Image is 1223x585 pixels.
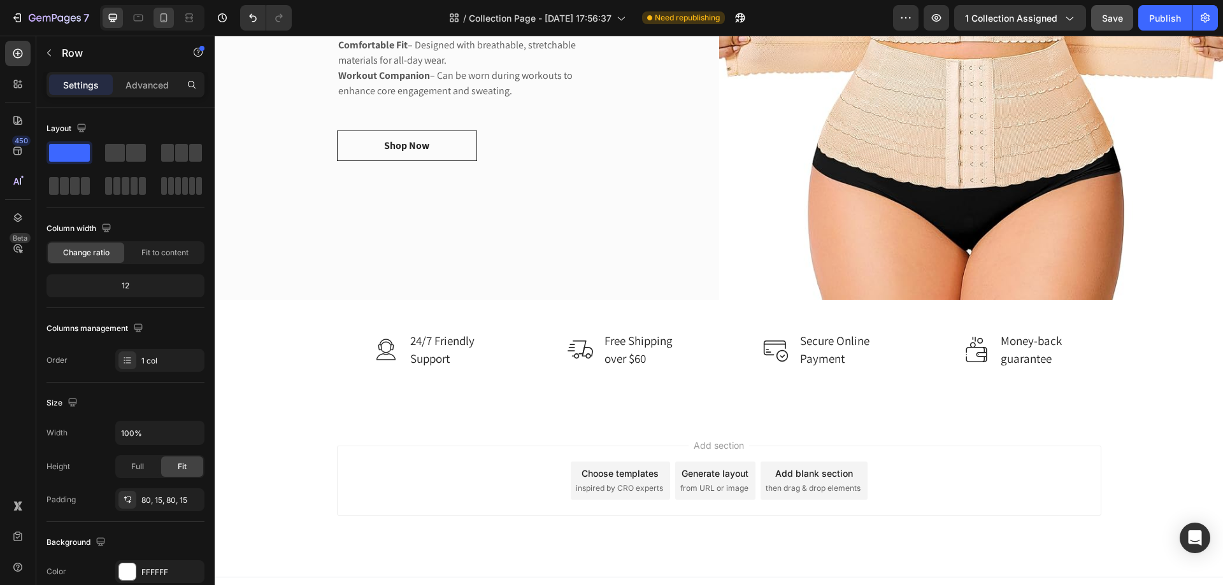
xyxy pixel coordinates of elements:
img: Alt Image [353,301,378,327]
p: Money-back [786,296,847,314]
div: Columns management [46,320,146,337]
p: 7 [83,10,89,25]
div: 450 [12,136,31,146]
span: Full [131,461,144,472]
iframe: Design area [215,36,1223,585]
div: Undo/Redo [240,5,292,31]
div: Color [46,566,66,577]
p: Secure Online Payment [585,296,655,332]
span: / [463,11,466,25]
span: Collection Page - [DATE] 17:56:37 [469,11,611,25]
div: Background [46,534,108,551]
div: Column width [46,220,114,237]
span: from URL or image [466,447,534,458]
p: Advanced [125,78,169,92]
div: Padding [46,494,76,505]
p: Row [62,45,170,60]
span: 1 collection assigned [965,11,1057,25]
div: 1 col [141,355,201,367]
div: Height [46,461,70,472]
div: 12 [49,277,202,295]
span: Change ratio [63,247,110,258]
p: Settings [63,78,99,92]
span: inspired by CRO experts [361,447,448,458]
div: FFFFFF [141,567,201,578]
div: Order [46,355,68,366]
button: 7 [5,5,95,31]
div: Choose templates [367,431,444,444]
div: Publish [1149,11,1181,25]
img: Alt Image [749,301,775,327]
div: Width [46,427,68,439]
button: Save [1091,5,1133,31]
img: Alt Image [548,301,574,327]
div: 80, 15, 80, 15 [141,495,201,506]
div: Generate layout [467,431,534,444]
span: Need republishing [655,12,720,24]
p: Free Shipping over $60 [390,296,458,332]
p: guarantee [786,314,847,332]
button: 1 collection assigned [954,5,1086,31]
div: Size [46,395,80,412]
div: Layout [46,120,89,137]
input: Auto [116,421,204,444]
span: Fit [178,461,187,472]
span: Save [1102,13,1123,24]
span: Add section [474,403,534,416]
button: Publish [1138,5,1192,31]
span: Fit to content [141,247,189,258]
div: Beta [10,233,31,243]
span: then drag & drop elements [551,447,646,458]
div: Add blank section [561,431,638,444]
div: Open Intercom Messenger [1180,523,1210,553]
